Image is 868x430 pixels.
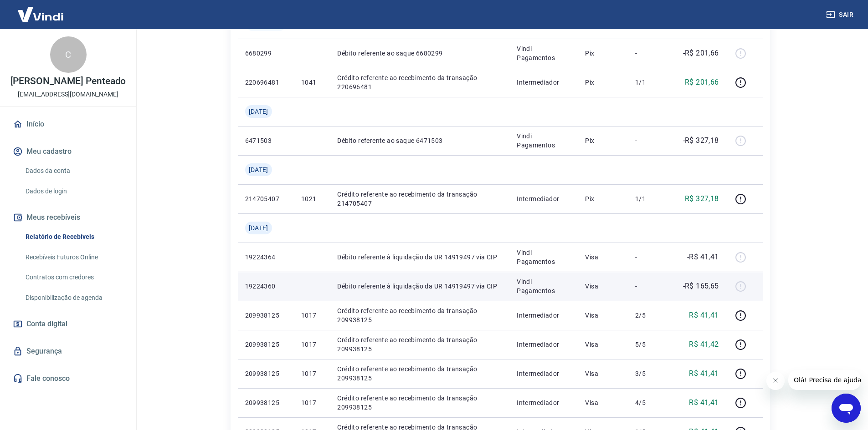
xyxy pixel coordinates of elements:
[517,132,570,150] p: Vindi Pagamentos
[517,311,570,320] p: Intermediador
[585,369,621,378] p: Visa
[245,136,287,145] p: 6471503
[11,114,125,134] a: Início
[635,398,662,407] p: 4/5
[337,190,502,208] p: Crédito referente ao recebimento da transação 214705407
[337,364,502,383] p: Crédito referente ao recebimento da transação 209938125
[683,135,719,146] p: -R$ 327,18
[585,340,621,349] p: Visa
[22,228,125,246] a: Relatório de Recebíveis
[635,282,662,291] p: -
[585,49,621,58] p: Pix
[585,398,621,407] p: Visa
[635,253,662,262] p: -
[635,369,662,378] p: 3/5
[337,335,502,354] p: Crédito referente ao recebimento da transação 209938125
[635,340,662,349] p: 5/5
[517,78,570,87] p: Intermediador
[11,314,125,334] a: Conta digital
[245,253,287,262] p: 19224364
[337,136,502,145] p: Débito referente ao saque 6471503
[245,282,287,291] p: 19224360
[11,0,70,28] img: Vindi
[249,165,268,174] span: [DATE]
[245,369,287,378] p: 209938125
[301,311,323,320] p: 1017
[11,369,125,389] a: Fale conosco
[585,136,621,145] p: Pix
[517,194,570,203] p: Intermediador
[18,90,118,99] p: [EMAIL_ADDRESS][DOMAIN_NAME]
[517,44,570,62] p: Vindi Pagamentos
[301,340,323,349] p: 1017
[22,162,125,180] a: Dados da conta
[685,193,719,204] p: R$ 327,18
[766,372,785,390] iframe: Fechar mensagem
[301,194,323,203] p: 1021
[689,397,719,408] p: R$ 41,41
[635,78,662,87] p: 1/1
[337,253,502,262] p: Débito referente à liquidação da UR 14919497 via CIP
[245,49,287,58] p: 6680299
[689,310,719,321] p: R$ 41,41
[585,253,621,262] p: Visa
[635,49,662,58] p: -
[337,49,502,58] p: Débito referente ao saque 6680299
[685,77,719,88] p: R$ 201,66
[585,78,621,87] p: Pix
[689,368,719,379] p: R$ 41,41
[337,306,502,324] p: Crédito referente ao recebimento da transação 209938125
[11,341,125,361] a: Segurança
[337,73,502,91] p: Crédito referente ao recebimento da transação 220696481
[517,248,570,266] p: Vindi Pagamentos
[245,398,287,407] p: 209938125
[301,78,323,87] p: 1041
[26,318,67,330] span: Conta digital
[245,340,287,349] p: 209938125
[689,339,719,350] p: R$ 41,42
[11,142,125,162] button: Meu cadastro
[788,370,861,390] iframe: Mensagem da empresa
[635,136,662,145] p: -
[683,281,719,292] p: -R$ 165,65
[635,311,662,320] p: 2/5
[832,394,861,423] iframe: Botão para abrir a janela de mensagens
[517,369,570,378] p: Intermediador
[517,398,570,407] p: Intermediador
[22,182,125,201] a: Dados de login
[245,78,287,87] p: 220696481
[337,282,502,291] p: Débito referente à liquidação da UR 14919497 via CIP
[337,394,502,412] p: Crédito referente ao recebimento da transação 209938125
[245,311,287,320] p: 209938125
[10,76,126,86] p: [PERSON_NAME] Penteado
[585,282,621,291] p: Visa
[5,6,77,14] span: Olá! Precisa de ajuda?
[22,248,125,267] a: Recebíveis Futuros Online
[301,398,323,407] p: 1017
[517,277,570,295] p: Vindi Pagamentos
[245,194,287,203] p: 214705407
[301,369,323,378] p: 1017
[824,6,857,23] button: Sair
[249,107,268,116] span: [DATE]
[517,340,570,349] p: Intermediador
[22,268,125,287] a: Contratos com credores
[249,223,268,233] span: [DATE]
[50,36,87,73] div: C
[635,194,662,203] p: 1/1
[22,288,125,307] a: Disponibilização de agenda
[585,311,621,320] p: Visa
[687,252,719,263] p: -R$ 41,41
[585,194,621,203] p: Pix
[11,207,125,228] button: Meus recebíveis
[683,48,719,59] p: -R$ 201,66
